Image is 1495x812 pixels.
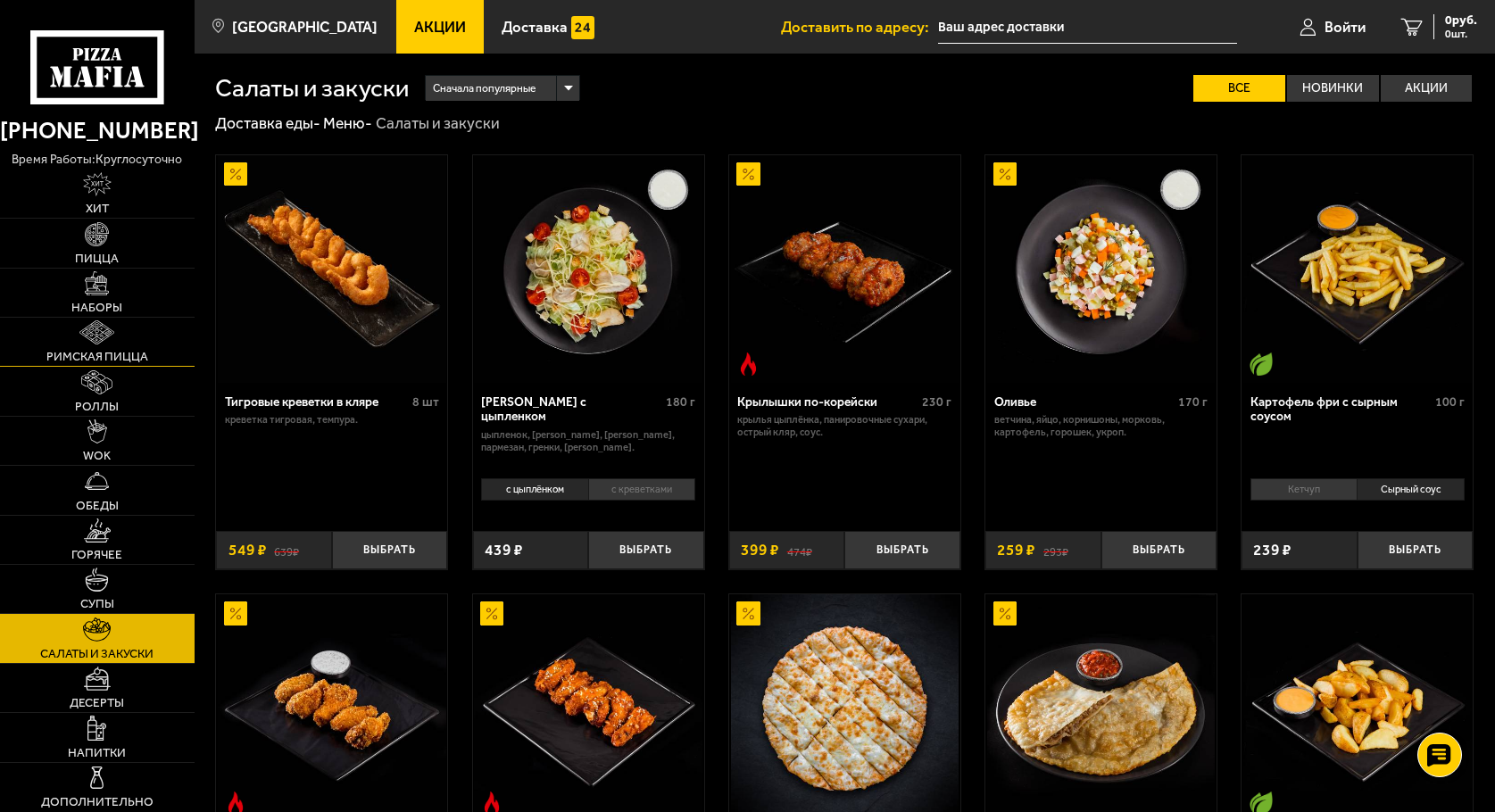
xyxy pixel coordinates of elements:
[1043,543,1068,558] s: 293 ₽
[1250,352,1273,376] img: Вегетарианское блюдо
[741,543,779,558] span: 399 ₽
[232,20,378,35] span: [GEOGRAPHIC_DATA]
[473,473,704,519] div: 0
[68,747,126,759] span: Напитки
[1242,155,1473,384] a: Вегетарианское блюдоКартофель фри с сырным соусом
[994,414,1208,439] p: ветчина, яйцо, корнишоны, морковь, картофель, горошек, укроп.
[1253,543,1292,558] span: 239 ₽
[473,155,704,384] a: Салат Цезарь с цыпленком
[80,598,114,610] span: Супы
[1101,531,1217,569] button: Выбрать
[588,531,704,569] button: Выбрать
[844,531,960,569] button: Выбрать
[83,450,111,462] span: WOK
[1445,14,1477,27] span: 0 руб.
[480,601,503,625] img: Акционный
[225,414,439,427] p: креветка тигровая, темпура.
[1243,155,1472,384] img: Картофель фри с сырным соусом
[737,395,918,410] div: Крылышки по-корейски
[481,395,661,425] div: [PERSON_NAME] с цыпленком
[216,155,447,384] a: АкционныйТигровые креветки в кляре
[412,394,439,410] span: 8 шт
[218,155,446,384] img: Тигровые креветки в кляре
[323,114,372,132] a: Меню-
[1250,395,1431,425] div: Картофель фри с сырным соусом
[729,155,960,384] a: АкционныйОстрое блюдоКрылышки по-корейски
[1358,531,1474,569] button: Выбрать
[938,11,1237,44] input: Ваш адрес доставки
[666,394,695,410] span: 180 г
[736,352,760,376] img: Острое блюдо
[1381,75,1473,102] label: Акции
[433,74,536,104] span: Сначала популярные
[1250,478,1357,501] li: Кетчуп
[228,543,267,558] span: 549 ₽
[75,401,119,413] span: Роллы
[485,543,523,558] span: 439 ₽
[1357,478,1464,501] li: Сырный соус
[994,395,1175,410] div: Оливье
[376,113,500,134] div: Салаты и закуски
[474,155,702,384] img: Салат Цезарь с цыпленком
[71,549,122,561] span: Горячее
[274,543,299,558] s: 639 ₽
[1325,20,1366,35] span: Войти
[737,414,951,439] p: крылья цыплёнка, панировочные сухари, острый кляр, соус.
[481,478,587,501] li: с цыплёнком
[736,162,760,186] img: Акционный
[985,155,1217,384] a: АкционныйОливье
[736,601,760,625] img: Акционный
[1178,394,1208,410] span: 170 г
[224,601,247,625] img: Акционный
[481,429,695,454] p: цыпленок, [PERSON_NAME], [PERSON_NAME], пармезан, гренки, [PERSON_NAME].
[224,162,247,186] img: Акционный
[993,601,1017,625] img: Акционный
[781,20,938,35] span: Доставить по адресу:
[215,76,409,101] h1: Салаты и закуски
[502,20,568,35] span: Доставка
[731,155,959,384] img: Крылышки по-корейски
[75,253,119,265] span: Пицца
[571,16,594,39] img: 15daf4d41897b9f0e9f617042186c801.svg
[997,543,1035,558] span: 259 ₽
[414,20,466,35] span: Акции
[987,155,1216,384] img: Оливье
[86,203,109,215] span: Хит
[1242,473,1473,519] div: 0
[1287,75,1379,102] label: Новинки
[993,162,1017,186] img: Акционный
[215,114,320,132] a: Доставка еды-
[332,531,448,569] button: Выбрать
[70,697,124,709] span: Десерты
[76,500,119,512] span: Обеды
[1193,75,1285,102] label: Все
[40,648,154,660] span: Салаты и закуски
[588,478,695,501] li: с креветками
[1445,29,1477,39] span: 0 шт.
[46,351,148,363] span: Римская пицца
[71,302,122,314] span: Наборы
[225,395,408,410] div: Тигровые креветки в кляре
[1435,394,1465,410] span: 100 г
[922,394,951,410] span: 230 г
[787,543,812,558] s: 474 ₽
[41,796,154,808] span: Дополнительно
